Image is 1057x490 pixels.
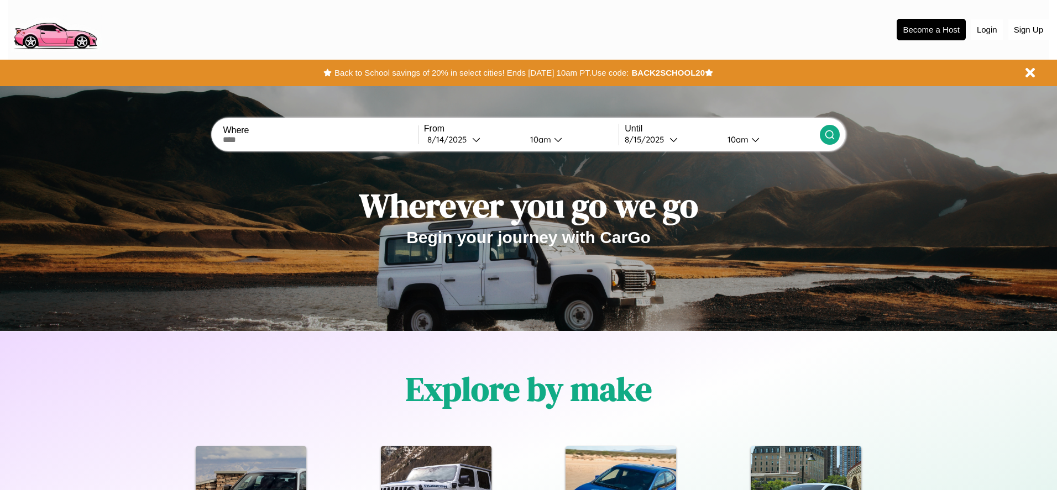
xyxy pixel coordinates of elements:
div: 10am [722,134,751,145]
div: 8 / 14 / 2025 [427,134,472,145]
button: Back to School savings of 20% in select cities! Ends [DATE] 10am PT.Use code: [332,65,631,81]
button: 10am [521,134,619,145]
button: Become a Host [897,19,966,40]
button: Sign Up [1008,19,1049,40]
img: logo [8,6,102,52]
button: 8/14/2025 [424,134,521,145]
button: 10am [719,134,819,145]
h1: Explore by make [406,366,652,412]
label: From [424,124,619,134]
div: 10am [525,134,554,145]
button: Login [971,19,1003,40]
label: Until [625,124,819,134]
label: Where [223,125,417,135]
b: BACK2SCHOOL20 [631,68,705,77]
div: 8 / 15 / 2025 [625,134,669,145]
